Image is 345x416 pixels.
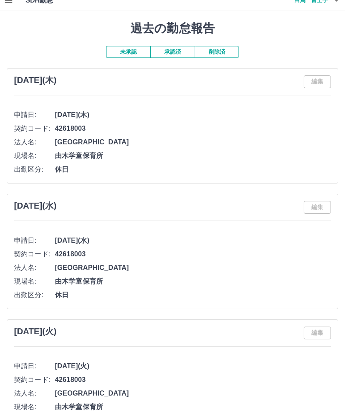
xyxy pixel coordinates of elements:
[55,137,331,147] span: [GEOGRAPHIC_DATA]
[14,388,55,399] span: 法人名:
[55,375,331,385] span: 42618003
[14,402,55,412] span: 現場名:
[55,276,331,287] span: 由木学童保育所
[55,388,331,399] span: [GEOGRAPHIC_DATA]
[14,290,55,300] span: 出勤区分:
[14,263,55,273] span: 法人名:
[55,151,331,161] span: 由木学童保育所
[55,110,331,120] span: [DATE](木)
[106,46,150,58] button: 未承認
[7,21,338,36] h1: 過去の勤怠報告
[14,75,57,85] h3: [DATE](木)
[195,46,239,58] button: 削除済
[55,235,331,246] span: [DATE](水)
[55,249,331,259] span: 42618003
[14,375,55,385] span: 契約コード:
[14,276,55,287] span: 現場名:
[14,235,55,246] span: 申請日:
[55,361,331,371] span: [DATE](火)
[14,361,55,371] span: 申請日:
[14,201,57,211] h3: [DATE](水)
[14,123,55,134] span: 契約コード:
[55,123,331,134] span: 42618003
[14,151,55,161] span: 現場名:
[150,46,195,58] button: 承認済
[55,164,331,175] span: 休日
[14,327,57,336] h3: [DATE](火)
[55,402,331,412] span: 由木学童保育所
[55,263,331,273] span: [GEOGRAPHIC_DATA]
[14,137,55,147] span: 法人名:
[14,164,55,175] span: 出勤区分:
[14,110,55,120] span: 申請日:
[14,249,55,259] span: 契約コード:
[55,290,331,300] span: 休日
